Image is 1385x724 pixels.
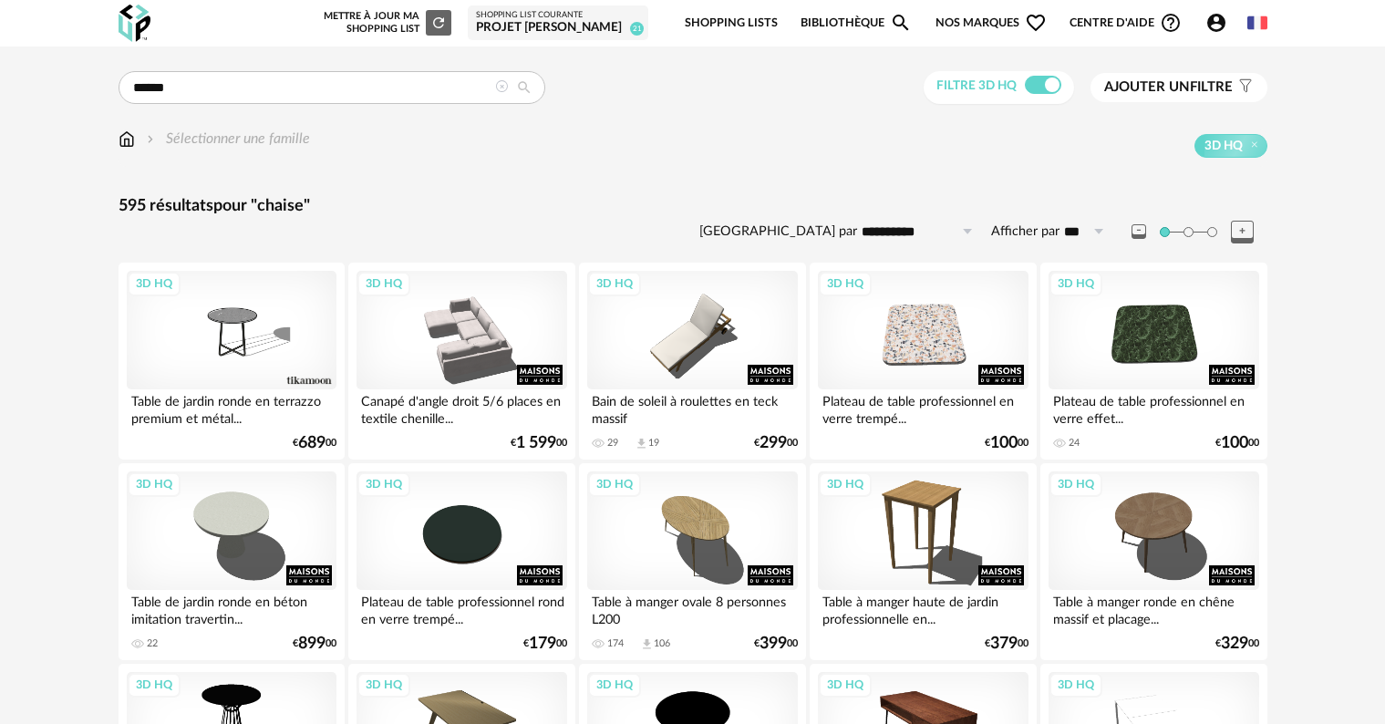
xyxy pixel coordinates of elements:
[985,437,1028,450] div: € 00
[760,637,787,650] span: 399
[357,673,410,697] div: 3D HQ
[1215,437,1259,450] div: € 00
[127,590,336,626] div: Table de jardin ronde en béton imitation travertin...
[476,10,640,36] a: Shopping List courante Projet [PERSON_NAME] 21
[699,223,857,241] label: [GEOGRAPHIC_DATA] par
[648,437,659,450] div: 19
[760,437,787,450] span: 299
[936,79,1017,92] span: Filtre 3D HQ
[588,673,641,697] div: 3D HQ
[119,463,345,660] a: 3D HQ Table de jardin ronde en béton imitation travertin... 22 €89900
[990,637,1018,650] span: 379
[476,20,640,36] div: Projet [PERSON_NAME]
[1104,80,1190,94] span: Ajouter un
[819,472,872,496] div: 3D HQ
[818,590,1028,626] div: Table à manger haute de jardin professionnelle en...
[298,637,326,650] span: 899
[143,129,310,150] div: Sélectionner une famille
[801,2,912,45] a: BibliothèqueMagnify icon
[1049,472,1102,496] div: 3D HQ
[1049,272,1102,295] div: 3D HQ
[607,437,618,450] div: 29
[1247,13,1267,33] img: fr
[579,263,805,460] a: 3D HQ Bain de soleil à roulettes en teck massif 29 Download icon 19 €29900
[119,196,1267,217] div: 595 résultats
[348,263,574,460] a: 3D HQ Canapé d'angle droit 5/6 places en textile chenille... €1 59900
[511,437,567,450] div: € 00
[1204,138,1243,154] span: 3D HQ
[128,472,181,496] div: 3D HQ
[320,10,451,36] div: Mettre à jour ma Shopping List
[640,637,654,651] span: Download icon
[1040,463,1266,660] a: 3D HQ Table à manger ronde en chêne massif et placage... €32900
[128,673,181,697] div: 3D HQ
[890,12,912,34] span: Magnify icon
[991,223,1059,241] label: Afficher par
[298,437,326,450] span: 689
[819,673,872,697] div: 3D HQ
[754,437,798,450] div: € 00
[523,637,567,650] div: € 00
[588,472,641,496] div: 3D HQ
[476,10,640,21] div: Shopping List courante
[579,463,805,660] a: 3D HQ Table à manger ovale 8 personnes L200 174 Download icon 106 €39900
[143,129,158,150] img: svg+xml;base64,PHN2ZyB3aWR0aD0iMTYiIGhlaWdodD0iMTYiIHZpZXdCb3g9IjAgMCAxNiAxNiIgZmlsbD0ibm9uZSIgeG...
[1104,78,1233,97] span: filtre
[1049,389,1258,426] div: Plateau de table professionnel en verre effet...
[128,272,181,295] div: 3D HQ
[1040,263,1266,460] a: 3D HQ Plateau de table professionnel en verre effet... 24 €10000
[754,637,798,650] div: € 00
[1205,12,1235,34] span: Account Circle icon
[357,590,566,626] div: Plateau de table professionnel rond en verre trempé...
[607,637,624,650] div: 174
[430,17,447,27] span: Refresh icon
[587,590,797,626] div: Table à manger ovale 8 personnes L200
[119,5,150,42] img: OXP
[1049,590,1258,626] div: Table à manger ronde en chêne massif et placage...
[935,2,1047,45] span: Nos marques
[810,463,1036,660] a: 3D HQ Table à manger haute de jardin professionnelle en... €37900
[1070,12,1182,34] span: Centre d'aideHelp Circle Outline icon
[1160,12,1182,34] span: Help Circle Outline icon
[348,463,574,660] a: 3D HQ Plateau de table professionnel rond en verre trempé... €17900
[818,389,1028,426] div: Plateau de table professionnel en verre trempé...
[1049,673,1102,697] div: 3D HQ
[1069,437,1080,450] div: 24
[147,637,158,650] div: 22
[587,389,797,426] div: Bain de soleil à roulettes en teck massif
[1233,78,1254,97] span: Filter icon
[990,437,1018,450] span: 100
[635,437,648,450] span: Download icon
[357,472,410,496] div: 3D HQ
[293,637,336,650] div: € 00
[357,389,566,426] div: Canapé d'angle droit 5/6 places en textile chenille...
[293,437,336,450] div: € 00
[1215,637,1259,650] div: € 00
[685,2,778,45] a: Shopping Lists
[529,637,556,650] span: 179
[213,198,310,214] span: pour "chaise"
[127,389,336,426] div: Table de jardin ronde en terrazzo premium et métal...
[1090,73,1267,102] button: Ajouter unfiltre Filter icon
[119,129,135,150] img: svg+xml;base64,PHN2ZyB3aWR0aD0iMTYiIGhlaWdodD0iMTciIHZpZXdCb3g9IjAgMCAxNiAxNyIgZmlsbD0ibm9uZSIgeG...
[654,637,670,650] div: 106
[588,272,641,295] div: 3D HQ
[1221,437,1248,450] span: 100
[1221,637,1248,650] span: 329
[357,272,410,295] div: 3D HQ
[1025,12,1047,34] span: Heart Outline icon
[516,437,556,450] span: 1 599
[119,263,345,460] a: 3D HQ Table de jardin ronde en terrazzo premium et métal... €68900
[819,272,872,295] div: 3D HQ
[1205,12,1227,34] span: Account Circle icon
[630,22,644,36] span: 21
[810,263,1036,460] a: 3D HQ Plateau de table professionnel en verre trempé... €10000
[985,637,1028,650] div: € 00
